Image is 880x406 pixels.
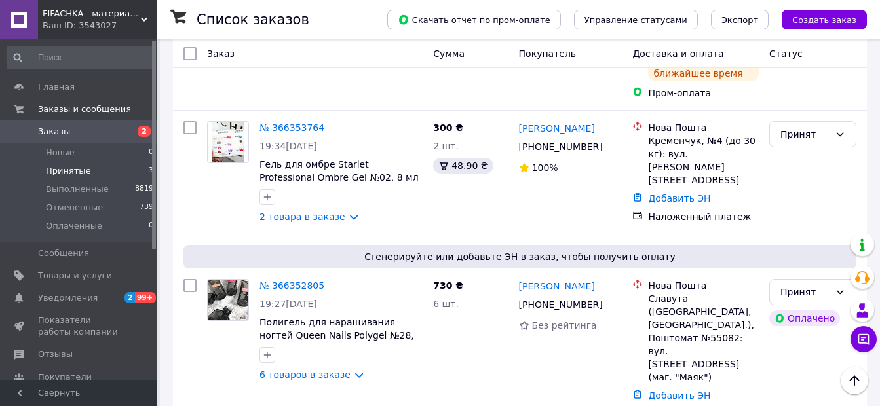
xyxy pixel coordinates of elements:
[398,14,550,26] span: Скачать отчет по пром-оплате
[648,210,759,223] div: Наложенный платеж
[648,390,710,401] a: Добавить ЭН
[532,162,558,173] span: 100%
[38,103,131,115] span: Заказы и сообщения
[516,295,605,314] div: [PHONE_NUMBER]
[259,299,317,309] span: 19:27[DATE]
[433,158,493,174] div: 48.90 ₴
[259,141,317,151] span: 19:34[DATE]
[38,348,73,360] span: Отзывы
[433,280,463,291] span: 730 ₴
[189,250,851,263] span: Сгенерируйте или добавьте ЭН в заказ, чтобы получить оплату
[140,202,153,213] span: 739
[207,279,249,321] a: Фото товару
[433,141,459,151] span: 2 шт.
[648,86,759,100] div: Пром-оплата
[711,10,769,29] button: Экспорт
[207,121,249,163] a: Фото товару
[259,35,345,46] a: 3 товара в заказе
[207,48,235,59] span: Заказ
[46,183,109,195] span: Выполненные
[519,48,577,59] span: Покупатель
[841,367,868,394] button: Наверх
[769,14,867,24] a: Создать заказ
[574,10,698,29] button: Управление статусами
[433,299,459,309] span: 6 шт.
[780,285,830,299] div: Принят
[197,12,309,28] h1: Список заказов
[648,121,759,134] div: Нова Пошта
[780,127,830,141] div: Принят
[648,134,759,187] div: Кременчук, №4 (до 30 кг): вул. [PERSON_NAME][STREET_ADDRESS]
[433,48,465,59] span: Сумма
[38,81,75,93] span: Главная
[46,147,75,158] span: Новые
[149,147,153,158] span: 0
[259,159,419,183] a: Гель для омбре Starlet Professional Ombre Gel №02, 8 мл
[519,280,595,293] a: [PERSON_NAME]
[149,220,153,232] span: 0
[648,279,759,292] div: Нова Пошта
[259,212,345,222] a: 2 товара в заказе
[212,122,244,162] img: Фото товару
[519,122,595,135] a: [PERSON_NAME]
[124,292,135,303] span: 2
[46,220,102,232] span: Оплаченные
[387,10,561,29] button: Скачать отчет по пром-оплате
[135,292,157,303] span: 99+
[38,270,112,282] span: Товары и услуги
[38,126,70,138] span: Заказы
[38,248,89,259] span: Сообщения
[769,48,803,59] span: Статус
[138,126,151,137] span: 2
[851,326,877,352] button: Чат с покупателем
[149,165,153,177] span: 3
[259,122,324,133] a: № 366353764
[208,280,248,320] img: Фото товару
[792,15,856,25] span: Создать заказ
[38,371,92,383] span: Покупатели
[7,46,155,69] input: Поиск
[532,320,597,331] span: Без рейтинга
[135,183,153,195] span: 8819
[721,15,758,25] span: Экспорт
[516,138,605,156] div: [PHONE_NUMBER]
[38,314,121,338] span: Показатели работы компании
[632,48,723,59] span: Доставка и оплата
[769,310,840,326] div: Оплачено
[46,202,103,213] span: Отмененные
[259,369,351,380] a: 6 товаров в заказе
[38,292,98,304] span: Уведомления
[46,165,91,177] span: Принятые
[782,10,867,29] button: Создать заказ
[43,8,141,20] span: FIFACHKA - материалы для маникюра, депиляции, парафинотерапии, ламинирования ресниц и бровей
[259,317,414,354] a: Полигель для наращивания ногтей Queen Nails Polygel №28, 30 мл
[433,122,463,133] span: 300 ₴
[259,280,324,291] a: № 366352805
[584,15,687,25] span: Управление статусами
[648,292,759,384] div: Славута ([GEOGRAPHIC_DATA], [GEOGRAPHIC_DATA].), Поштомат №55082: вул. [STREET_ADDRESS] (маг. "Ма...
[648,193,710,204] a: Добавить ЭН
[43,20,157,31] div: Ваш ID: 3543027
